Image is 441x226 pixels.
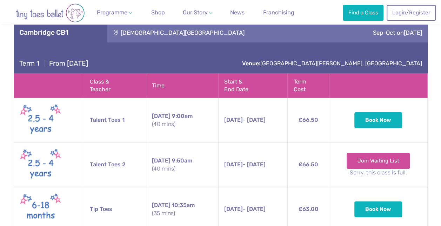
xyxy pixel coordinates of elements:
[218,73,288,98] th: Start & End Date
[387,5,436,20] a: Login/Register
[224,161,266,168] span: - [DATE]
[19,28,102,37] h3: Cambridge CB1
[84,142,146,187] td: Talent Toes 2
[242,60,260,67] strong: Venue:
[224,117,243,123] span: [DATE]
[263,9,294,16] span: Franchising
[224,206,266,212] span: - [DATE]
[404,29,422,36] span: [DATE]
[146,98,218,142] td: 9:00am
[288,73,329,98] th: Term Cost
[224,206,243,212] span: [DATE]
[107,23,332,42] div: [DEMOGRAPHIC_DATA][GEOGRAPHIC_DATA]
[335,169,421,177] small: Sorry, this class is full.
[354,112,402,128] button: Book Now
[260,6,297,20] a: Franchising
[230,9,245,16] span: News
[84,73,146,98] th: Class & Teacher
[347,153,410,168] a: Join Waiting List
[41,59,49,67] span: |
[152,165,213,173] small: (40 mins)
[152,113,171,119] span: [DATE]
[152,157,171,164] span: [DATE]
[227,6,247,20] a: News
[152,210,213,217] small: (35 mins)
[183,9,208,16] span: Our Story
[180,6,215,20] a: Our Story
[97,9,127,16] span: Programme
[151,9,165,16] span: Shop
[354,201,402,217] button: Book Now
[146,73,218,98] th: Time
[288,98,329,142] td: £66.50
[152,202,171,208] span: [DATE]
[288,142,329,187] td: £66.50
[148,6,168,20] a: Shop
[8,4,92,22] img: tiny toes ballet
[84,98,146,142] td: Talent Toes 1
[343,5,383,20] a: Find a Class
[19,59,88,68] h4: From [DATE]
[224,161,243,168] span: [DATE]
[332,23,427,42] div: Sep-Oct on
[152,120,213,128] small: (40 mins)
[20,147,62,183] img: Talent toes New (May 2025)
[19,59,39,67] span: Term 1
[20,102,62,138] img: Talent toes New (May 2025)
[224,117,266,123] span: - [DATE]
[146,142,218,187] td: 9:50am
[94,6,135,20] a: Programme
[242,60,422,67] a: Venue:[GEOGRAPHIC_DATA][PERSON_NAME], [GEOGRAPHIC_DATA]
